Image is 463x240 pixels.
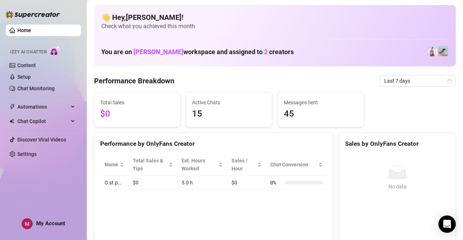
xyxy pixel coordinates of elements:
span: [PERSON_NAME] [133,48,183,56]
span: Chat Conversion [270,161,317,169]
td: $0 [128,176,177,190]
span: Active Chats [192,99,266,106]
th: Chat Conversion [266,154,327,176]
img: logo-BBDzfeDw.svg [6,11,60,18]
span: Chat Copilot [17,115,69,127]
a: Home [17,27,31,33]
img: O.ST.P [438,46,448,56]
span: 2 [264,48,268,56]
span: calendar [447,79,452,83]
img: AI Chatter [50,46,61,56]
td: O.st.p… [100,176,128,190]
div: Performance by OnlyFans Creator [100,139,327,149]
td: $0 [227,176,266,190]
th: Total Sales & Tips [128,154,177,176]
img: ACg8ocIukYTEKha16ogaUfG4wbEqKrhgc8pbgX9jc-mxpTXKAMkVdw=s96-c [22,219,32,229]
span: Last 7 days [384,75,451,86]
span: Sales / Hour [231,157,256,173]
span: Check what you achieved this month [101,22,449,30]
span: Messages Sent [284,99,358,106]
td: 5.0 h [177,176,227,190]
span: Automations [17,101,69,113]
h4: 👋 Hey, [PERSON_NAME] ! [101,12,449,22]
span: thunderbolt [9,104,15,110]
a: Settings [17,151,37,157]
div: Sales by OnlyFans Creator [345,139,450,149]
h4: Performance Breakdown [94,76,174,86]
th: Sales / Hour [227,154,266,176]
div: Est. Hours Worked [182,157,217,173]
a: Content [17,62,36,68]
span: Name [105,161,118,169]
span: Izzy AI Chatter [10,49,47,56]
span: 45 [284,107,358,121]
span: My Account [36,220,65,227]
h1: You are on workspace and assigned to creators [101,48,294,56]
span: 0 % [270,179,282,187]
a: Setup [17,74,31,80]
span: $0 [100,107,174,121]
img: O.st.p [427,46,437,56]
div: Open Intercom Messenger [438,215,456,233]
img: Chat Copilot [9,119,14,124]
a: Chat Monitoring [17,86,55,91]
span: 15 [192,107,266,121]
th: Name [100,154,128,176]
span: Total Sales [100,99,174,106]
span: Total Sales & Tips [133,157,167,173]
div: No data [348,183,447,191]
a: Discover Viral Videos [17,137,66,143]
